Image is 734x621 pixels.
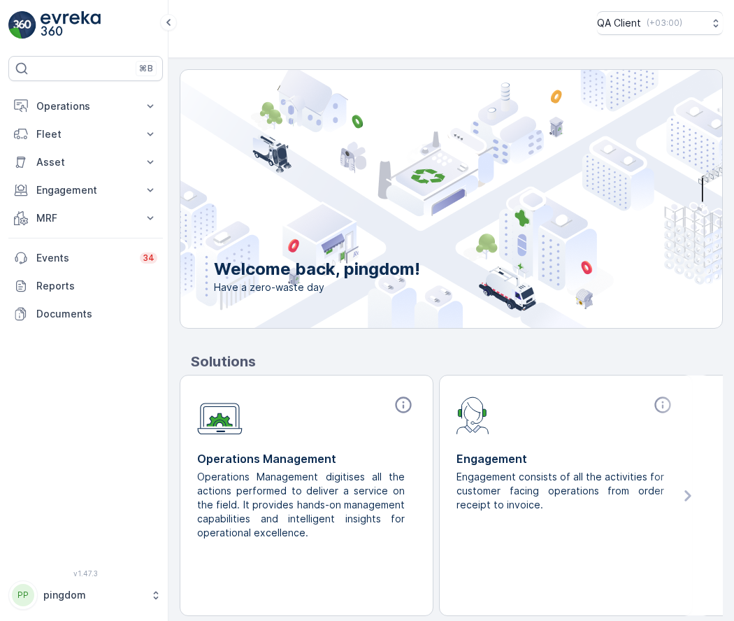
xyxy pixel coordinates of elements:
[8,569,163,578] span: v 1.47.3
[8,300,163,328] a: Documents
[8,120,163,148] button: Fleet
[8,176,163,204] button: Engagement
[8,580,163,610] button: PPpingdom
[43,588,143,602] p: pingdom
[41,11,101,39] img: logo_light-DOdMpM7g.png
[456,450,675,467] p: Engagement
[8,148,163,176] button: Asset
[36,155,135,169] p: Asset
[12,584,34,606] div: PP
[36,307,157,321] p: Documents
[8,244,163,272] a: Events34
[197,450,416,467] p: Operations Management
[8,204,163,232] button: MRF
[197,395,243,435] img: module-icon
[597,11,723,35] button: QA Client(+03:00)
[597,16,641,30] p: QA Client
[214,258,420,280] p: Welcome back, pingdom!
[36,211,135,225] p: MRF
[36,99,135,113] p: Operations
[8,92,163,120] button: Operations
[36,183,135,197] p: Engagement
[36,279,157,293] p: Reports
[456,470,664,512] p: Engagement consists of all the activities for customer facing operations from order receipt to in...
[647,17,682,29] p: ( +03:00 )
[456,395,489,434] img: module-icon
[36,127,135,141] p: Fleet
[117,70,722,328] img: city illustration
[197,470,405,540] p: Operations Management digitises all the actions performed to deliver a service on the field. It p...
[214,280,420,294] span: Have a zero-waste day
[139,63,153,74] p: ⌘B
[143,252,154,264] p: 34
[36,251,131,265] p: Events
[8,272,163,300] a: Reports
[8,11,36,39] img: logo
[191,351,723,372] p: Solutions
